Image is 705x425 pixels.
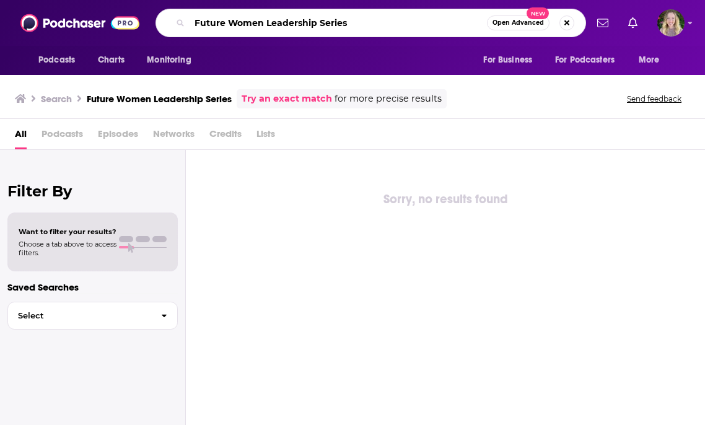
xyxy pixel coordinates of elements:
button: open menu [475,48,548,72]
button: Show profile menu [657,9,685,37]
span: New [527,7,549,19]
span: More [639,51,660,69]
span: Lists [256,124,275,149]
span: Episodes [98,124,138,149]
span: Credits [209,124,242,149]
span: Charts [98,51,125,69]
p: Saved Searches [7,281,178,293]
span: For Podcasters [555,51,615,69]
a: Try an exact match [242,92,332,106]
span: Podcasts [42,124,83,149]
span: Want to filter your results? [19,227,116,236]
span: Choose a tab above to access filters. [19,240,116,257]
h3: Search [41,93,72,105]
img: User Profile [657,9,685,37]
span: Podcasts [38,51,75,69]
span: for more precise results [335,92,442,106]
h2: Filter By [7,182,178,200]
button: Open AdvancedNew [487,15,550,30]
span: For Business [483,51,532,69]
a: Show notifications dropdown [623,12,642,33]
div: Search podcasts, credits, & more... [155,9,586,37]
h3: Future Women Leadership Series [87,93,232,105]
a: Show notifications dropdown [592,12,613,33]
button: Select [7,302,178,330]
a: Charts [90,48,132,72]
span: Monitoring [147,51,191,69]
button: open menu [30,48,91,72]
a: All [15,124,27,149]
span: Open Advanced [493,20,544,26]
button: open menu [138,48,207,72]
button: open menu [547,48,633,72]
span: Select [8,312,151,320]
input: Search podcasts, credits, & more... [190,13,487,33]
button: Send feedback [623,94,685,104]
span: Logged in as lauren19365 [657,9,685,37]
div: Sorry, no results found [186,190,705,209]
img: Podchaser - Follow, Share and Rate Podcasts [20,11,139,35]
button: open menu [630,48,675,72]
span: Networks [153,124,195,149]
